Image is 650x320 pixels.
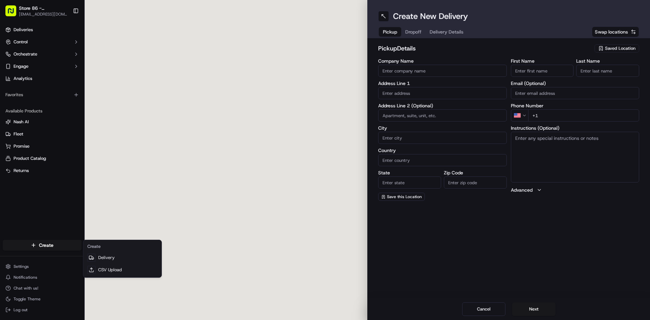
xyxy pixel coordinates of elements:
[3,106,82,116] div: Available Products
[21,123,49,129] span: Regen Pajulas
[22,105,36,110] span: [DATE]
[105,87,123,95] button: See all
[378,87,507,99] input: Enter address
[7,65,19,77] img: 1736555255976-a54dd68f-1ca7-489b-9aae-adbdc363a1c4
[528,109,640,122] input: Enter phone number
[383,28,397,35] span: Pickup
[378,132,507,144] input: Enter city
[378,170,441,175] label: State
[14,63,28,69] span: Engage
[30,65,111,71] div: Start new chat
[55,123,68,129] span: [DATE]
[405,28,421,35] span: Dropoff
[7,152,12,157] div: 📗
[48,168,82,173] a: Powered byPylon
[51,123,53,129] span: •
[605,45,635,51] span: Saved Location
[85,264,160,276] a: CSV Upload
[57,152,63,157] div: 💻
[3,89,82,100] div: Favorites
[14,27,33,33] span: Deliveries
[14,168,29,174] span: Returns
[14,65,26,77] img: 1755196953914-cd9d9cba-b7f7-46ee-b6f5-75ff69acacf5
[55,149,111,161] a: 💻API Documentation
[378,44,590,53] h2: pickup Details
[430,28,463,35] span: Delivery Details
[19,12,69,17] span: [EMAIL_ADDRESS][DOMAIN_NAME]
[7,88,45,93] div: Past conversations
[378,148,507,153] label: Country
[85,252,160,264] a: Delivery
[14,51,37,57] span: Orchestrate
[14,131,23,137] span: Fleet
[378,81,507,86] label: Address Line 1
[14,307,27,313] span: Log out
[14,124,19,129] img: 1736555255976-a54dd68f-1ca7-489b-9aae-adbdc363a1c4
[67,168,82,173] span: Pylon
[14,143,29,149] span: Promise
[512,302,556,316] button: Next
[462,302,505,316] button: Cancel
[576,65,639,77] input: Enter last name
[14,285,38,291] span: Chat with us!
[14,296,41,302] span: Toggle Theme
[378,65,507,77] input: Enter company name
[393,11,468,22] h1: Create New Delivery
[14,39,28,45] span: Control
[14,119,29,125] span: Nash AI
[378,59,507,63] label: Company Name
[378,154,507,166] input: Enter country
[39,242,53,249] span: Create
[14,275,37,280] span: Notifications
[378,103,507,108] label: Address Line 2 (Optional)
[14,151,52,158] span: Knowledge Base
[7,117,18,128] img: Regen Pajulas
[14,76,32,82] span: Analytics
[85,241,160,252] div: Create
[115,67,123,75] button: Start new chat
[64,151,109,158] span: API Documentation
[30,71,93,77] div: We're available if you need us!
[511,187,533,193] label: Advanced
[18,44,122,51] input: Got a question? Start typing here...
[387,194,422,199] span: Save this Location
[444,170,507,175] label: Zip Code
[378,176,441,189] input: Enter state
[4,149,55,161] a: 📗Knowledge Base
[378,126,507,130] label: City
[444,176,507,189] input: Enter zip code
[511,65,574,77] input: Enter first name
[511,87,640,99] input: Enter email address
[14,264,29,269] span: Settings
[14,155,46,162] span: Product Catalog
[7,27,123,38] p: Welcome 👋
[511,126,640,130] label: Instructions (Optional)
[511,103,640,108] label: Phone Number
[511,81,640,86] label: Email (Optional)
[576,59,639,63] label: Last Name
[511,59,574,63] label: First Name
[378,109,507,122] input: Apartment, suite, unit, etc.
[7,7,20,20] img: Nash
[595,28,628,35] span: Swap locations
[19,5,69,12] span: Store 86 - [GEOGRAPHIC_DATA] ([GEOGRAPHIC_DATA]) (Just Salad)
